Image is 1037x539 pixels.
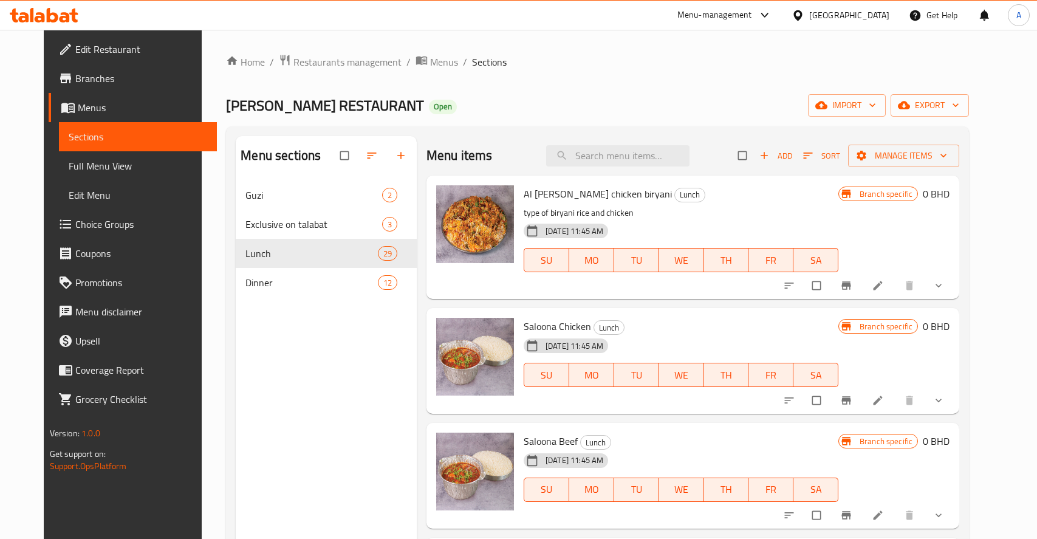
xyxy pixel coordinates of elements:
span: A [1016,9,1021,22]
button: Add [756,146,795,165]
span: Al [PERSON_NAME] chicken biryani [524,185,672,203]
span: Menus [430,55,458,69]
span: Manage items [858,148,950,163]
a: Promotions [49,268,217,297]
div: Guzi2 [236,180,417,210]
div: items [382,188,397,202]
button: SA [793,248,838,272]
span: Branch specific [855,436,917,447]
a: Menus [49,93,217,122]
div: Lunch [580,435,611,450]
span: SU [529,481,564,498]
button: MO [569,363,614,387]
div: Dinner12 [236,268,417,297]
span: 12 [378,277,397,289]
div: items [378,246,397,261]
button: SA [793,478,838,502]
span: TH [708,366,744,384]
a: Choice Groups [49,210,217,239]
a: Edit Restaurant [49,35,217,64]
span: Branch specific [855,321,917,332]
button: import [808,94,886,117]
button: delete [896,502,925,529]
div: Lunch [674,188,705,202]
h6: 0 BHD [923,185,950,202]
span: SA [798,481,833,498]
span: Lunch [675,188,705,202]
span: Add item [756,146,795,165]
button: sort-choices [776,272,805,299]
a: Grocery Checklist [49,385,217,414]
button: FR [748,363,793,387]
span: TH [708,481,744,498]
span: Menus [78,100,207,115]
button: TU [614,363,659,387]
button: Branch-specific-item [833,272,862,299]
a: Edit menu item [872,280,886,292]
span: 3 [383,219,397,230]
span: Restaurants management [293,55,402,69]
span: 29 [378,248,397,259]
button: SU [524,363,569,387]
button: SU [524,478,569,502]
button: show more [925,387,954,414]
span: 1.0.0 [81,425,100,441]
span: Saloona Chicken [524,317,591,335]
button: delete [896,272,925,299]
a: Edit menu item [872,509,886,521]
a: Upsell [49,326,217,355]
button: TH [703,248,748,272]
span: Sections [472,55,507,69]
span: Branch specific [855,188,917,200]
span: Saloona Beef [524,432,578,450]
button: delete [896,387,925,414]
span: Select to update [805,274,830,297]
span: Coverage Report [75,363,207,377]
span: Edit Restaurant [75,42,207,57]
a: Menu disclaimer [49,297,217,326]
span: Get support on: [50,446,106,462]
div: Dinner [245,275,377,290]
span: [DATE] 11:45 AM [541,455,608,466]
button: SA [793,363,838,387]
a: Sections [59,122,217,151]
span: WE [664,252,699,269]
span: MO [574,366,609,384]
div: items [378,275,397,290]
div: Exclusive on talabat [245,217,382,232]
span: Grocery Checklist [75,392,207,407]
button: TU [614,478,659,502]
span: Lunch [581,436,611,450]
span: WE [664,481,699,498]
svg: Show Choices [933,394,945,407]
span: FR [753,481,789,498]
div: Lunch [594,320,625,335]
div: Exclusive on talabat3 [236,210,417,239]
a: Home [226,55,265,69]
span: Version: [50,425,80,441]
svg: Show Choices [933,280,945,292]
a: Full Menu View [59,151,217,180]
span: MO [574,481,609,498]
span: SA [798,252,833,269]
span: Guzi [245,188,382,202]
button: sort-choices [776,502,805,529]
button: sort-choices [776,387,805,414]
a: Coverage Report [49,355,217,385]
a: Coupons [49,239,217,268]
span: Edit Menu [69,188,207,202]
span: TH [708,252,744,269]
span: [PERSON_NAME] RESTAURANT [226,92,424,119]
button: Branch-specific-item [833,387,862,414]
a: Branches [49,64,217,93]
span: Lunch [245,246,377,261]
span: WE [664,366,699,384]
div: [GEOGRAPHIC_DATA] [809,9,889,22]
h6: 0 BHD [923,433,950,450]
button: show more [925,502,954,529]
span: FR [753,252,789,269]
span: Full Menu View [69,159,207,173]
span: Lunch [594,321,624,335]
a: Edit Menu [59,180,217,210]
